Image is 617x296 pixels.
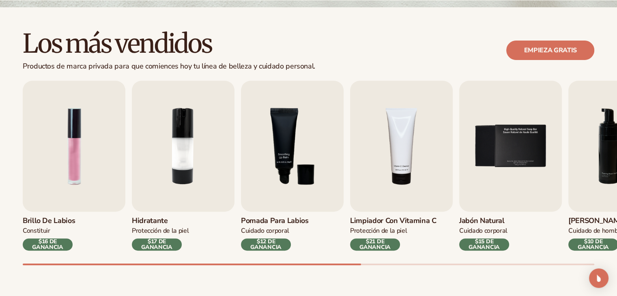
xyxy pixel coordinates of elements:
font: Los más vendidos [23,27,212,60]
font: Protección de la piel [350,226,407,235]
font: $21 DE GANANCIA [359,238,391,251]
font: Pomada para labios [241,216,309,225]
font: Constituir [23,226,50,235]
font: Jabón natural [459,216,504,225]
font: Productos de marca privada para que comiences hoy tu línea de belleza y cuidado personal. [23,61,315,71]
font: Hidratante [132,216,168,225]
a: 5 / 9 [459,81,562,251]
font: $12 DE GANANCIA [250,238,282,251]
a: 2 / 9 [132,81,234,251]
font: Cuidado corporal [459,226,507,235]
font: $10 DE GANANCIA [578,238,609,251]
font: Empieza gratis [524,46,577,55]
font: Protección de la piel [132,226,189,235]
font: Brillo de labios [23,216,75,225]
font: Cuidado corporal [241,226,289,235]
a: 1 / 9 [23,81,125,251]
font: $16 DE GANANCIA [32,238,63,251]
a: Empieza gratis [506,41,594,60]
a: 4 / 9 [350,81,453,251]
div: Open Intercom Messenger [589,268,608,288]
font: $15 DE GANANCIA [469,238,500,251]
font: Limpiador con vitamina C [350,216,436,225]
a: 3 / 9 [241,81,344,251]
font: $17 DE GANANCIA [141,238,172,251]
